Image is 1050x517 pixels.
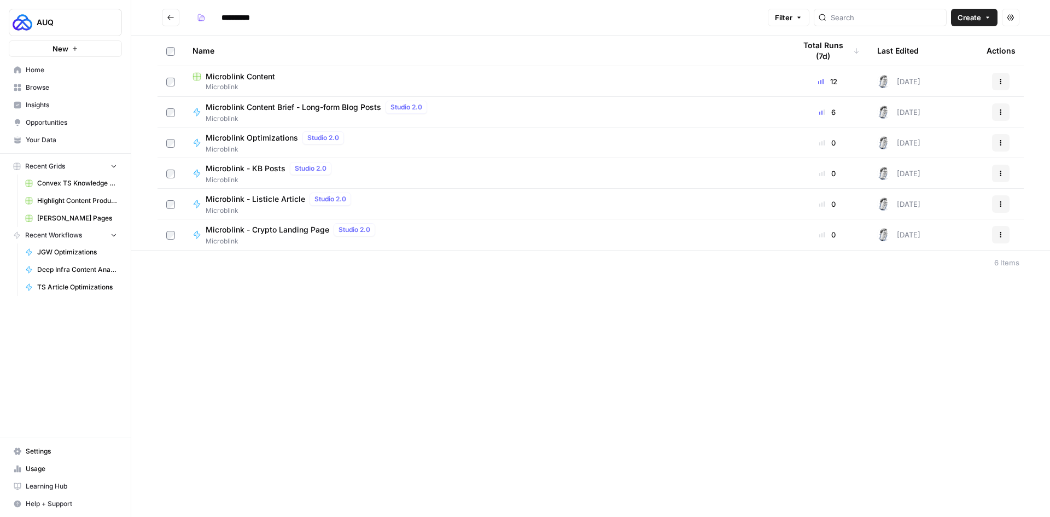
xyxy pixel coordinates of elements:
[795,229,860,240] div: 0
[206,224,329,235] span: Microblink - Crypto Landing Page
[775,12,792,23] span: Filter
[192,193,778,216] a: Microblink - Listicle ArticleStudio 2.0Microblink
[26,83,117,92] span: Browse
[52,43,68,54] span: New
[9,131,122,149] a: Your Data
[9,443,122,460] a: Settings
[206,194,305,205] span: Microblink - Listicle Article
[877,228,920,241] div: [DATE]
[877,197,890,211] img: 28dbpmxwbe1lgts1kkshuof3rm4g
[26,446,117,456] span: Settings
[20,278,122,296] a: TS Article Optimizations
[26,135,117,145] span: Your Data
[26,100,117,110] span: Insights
[206,102,381,113] span: Microblink Content Brief - Long-form Blog Posts
[206,163,285,174] span: Microblink - KB Posts
[37,178,117,188] span: Convex TS Knowledge Base Articles Grid
[37,282,117,292] span: TS Article Optimizations
[9,9,122,36] button: Workspace: AUQ
[192,71,778,92] a: Microblink ContentMicroblink
[795,107,860,118] div: 6
[958,12,981,23] span: Create
[877,75,920,88] div: [DATE]
[206,175,336,185] span: Microblink
[795,168,860,179] div: 0
[9,61,122,79] a: Home
[9,40,122,57] button: New
[877,75,890,88] img: 28dbpmxwbe1lgts1kkshuof3rm4g
[951,9,997,26] button: Create
[994,257,1019,268] div: 6 Items
[307,133,339,143] span: Studio 2.0
[26,118,117,127] span: Opportunities
[390,102,422,112] span: Studio 2.0
[295,164,326,173] span: Studio 2.0
[9,460,122,478] a: Usage
[987,36,1016,66] div: Actions
[795,137,860,148] div: 0
[26,464,117,474] span: Usage
[192,36,778,66] div: Name
[37,17,103,28] span: AUQ
[9,227,122,243] button: Recent Workflows
[877,36,919,66] div: Last Edited
[192,101,778,124] a: Microblink Content Brief - Long-form Blog PostsStudio 2.0Microblink
[192,131,778,154] a: Microblink OptimizationsStudio 2.0Microblink
[206,71,275,82] span: Microblink Content
[20,175,122,192] a: Convex TS Knowledge Base Articles Grid
[37,196,117,206] span: Highlight Content Production
[877,167,920,180] div: [DATE]
[768,9,809,26] button: Filter
[877,136,890,149] img: 28dbpmxwbe1lgts1kkshuof3rm4g
[206,206,355,216] span: Microblink
[20,192,122,210] a: Highlight Content Production
[795,199,860,210] div: 0
[192,162,778,185] a: Microblink - KB PostsStudio 2.0Microblink
[795,76,860,87] div: 12
[877,228,890,241] img: 28dbpmxwbe1lgts1kkshuof3rm4g
[314,194,346,204] span: Studio 2.0
[9,79,122,96] a: Browse
[192,223,778,246] a: Microblink - Crypto Landing PageStudio 2.0Microblink
[26,65,117,75] span: Home
[26,481,117,491] span: Learning Hub
[877,167,890,180] img: 28dbpmxwbe1lgts1kkshuof3rm4g
[162,9,179,26] button: Go back
[206,114,431,124] span: Microblink
[795,36,860,66] div: Total Runs (7d)
[26,499,117,509] span: Help + Support
[9,478,122,495] a: Learning Hub
[9,495,122,513] button: Help + Support
[877,106,920,119] div: [DATE]
[37,213,117,223] span: [PERSON_NAME] Pages
[9,114,122,131] a: Opportunities
[339,225,370,235] span: Studio 2.0
[37,265,117,275] span: Deep Infra Content Analysis
[25,161,65,171] span: Recent Grids
[9,158,122,175] button: Recent Grids
[192,82,778,92] span: Microblink
[20,210,122,227] a: [PERSON_NAME] Pages
[25,230,82,240] span: Recent Workflows
[9,96,122,114] a: Insights
[877,136,920,149] div: [DATE]
[206,132,298,143] span: Microblink Optimizations
[831,12,942,23] input: Search
[877,197,920,211] div: [DATE]
[37,247,117,257] span: JGW Optimizations
[206,144,348,154] span: Microblink
[13,13,32,32] img: AUQ Logo
[877,106,890,119] img: 28dbpmxwbe1lgts1kkshuof3rm4g
[20,261,122,278] a: Deep Infra Content Analysis
[20,243,122,261] a: JGW Optimizations
[206,236,380,246] span: Microblink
